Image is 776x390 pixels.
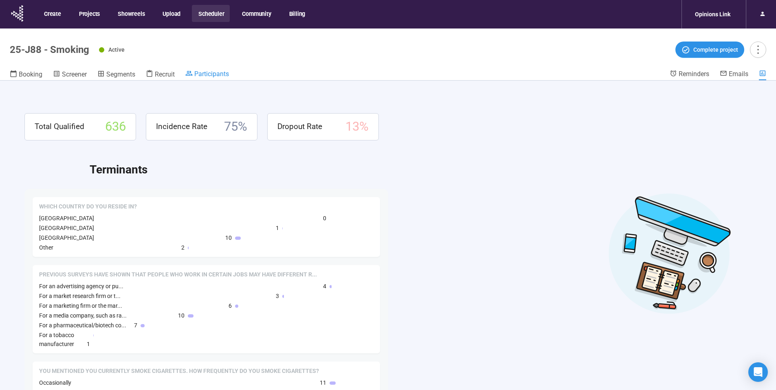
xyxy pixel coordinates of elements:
[225,233,232,242] span: 10
[675,42,744,58] button: Complete project
[276,291,279,300] span: 3
[670,70,709,79] a: Reminders
[39,302,122,309] span: For a marketing firm or the mar...
[323,282,326,291] span: 4
[39,234,94,241] span: [GEOGRAPHIC_DATA]
[10,44,89,55] h1: 25-J88 - Smoking
[39,215,94,221] span: [GEOGRAPHIC_DATA]
[194,70,229,78] span: Participants
[87,340,90,348] span: 1
[108,46,125,53] span: Active
[19,70,42,78] span: Booking
[39,367,319,375] span: You mentioned you currently smoke cigarettes. How frequently do you smoke cigarettes?
[39,244,53,251] span: Other
[39,293,121,299] span: For a market research firm or t...
[720,70,748,79] a: Emails
[39,312,127,319] span: For a media company, such as ra...
[752,44,763,55] span: more
[693,45,738,54] span: Complete project
[323,214,326,223] span: 0
[10,70,42,80] a: Booking
[111,5,150,22] button: Showreels
[39,271,317,279] span: Previous surveys have shown that people who work in certain jobs may have different reactions and...
[235,5,277,22] button: Community
[229,301,232,310] span: 6
[90,161,752,179] h2: Terminants
[37,5,67,22] button: Create
[283,5,311,22] button: Billing
[181,243,185,252] span: 2
[679,70,709,78] span: Reminders
[39,203,137,211] span: Which country do you reside in?
[39,379,71,386] span: Occasionally
[178,311,185,320] span: 10
[690,7,735,22] div: Opinions Link
[750,42,766,58] button: more
[39,332,74,347] span: For a tobacco manufacturer
[97,70,135,80] a: Segments
[156,5,186,22] button: Upload
[35,121,84,133] span: Total Qualified
[345,117,369,137] span: 13 %
[276,223,279,232] span: 1
[729,70,748,78] span: Emails
[320,378,326,387] span: 11
[608,192,731,315] img: Desktop work notes
[39,322,126,329] span: For a pharmaceutical/biotech co...
[192,5,230,22] button: Scheduler
[277,121,322,133] span: Dropout Rate
[53,70,87,80] a: Screener
[155,70,175,78] span: Recruit
[185,70,229,79] a: Participants
[39,225,94,231] span: [GEOGRAPHIC_DATA]
[224,117,247,137] span: 75 %
[748,362,768,382] div: Open Intercom Messenger
[106,70,135,78] span: Segments
[134,321,137,330] span: 7
[62,70,87,78] span: Screener
[73,5,106,22] button: Projects
[156,121,207,133] span: Incidence Rate
[105,117,126,137] span: 636
[146,70,175,80] a: Recruit
[39,283,123,289] span: For an advertising agency or pu...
